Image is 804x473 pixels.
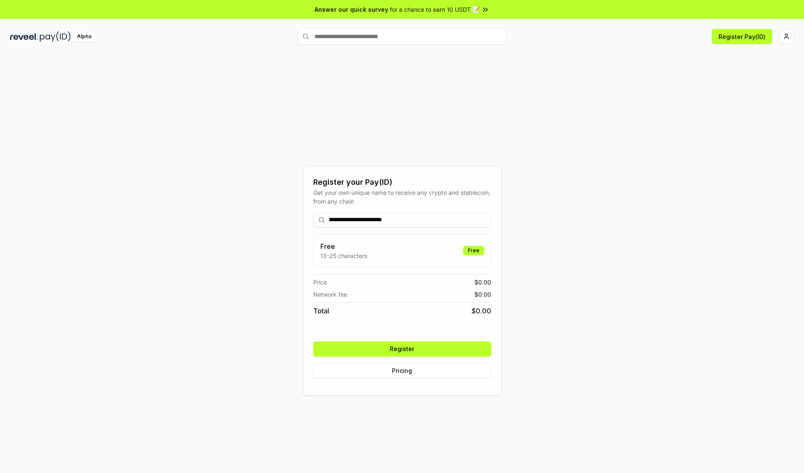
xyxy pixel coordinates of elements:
[313,290,347,299] span: Network fee
[72,31,96,42] div: Alpha
[463,246,484,255] div: Free
[40,31,71,42] img: pay_id
[390,5,479,14] span: for a chance to earn 10 USDT 📝
[320,251,367,260] p: 13-25 characters
[314,5,388,14] span: Answer our quick survey
[313,306,329,316] span: Total
[712,29,772,44] button: Register Pay(ID)
[313,341,491,357] button: Register
[313,278,327,287] span: Price
[320,241,367,251] h3: Free
[474,278,491,287] span: $ 0.00
[10,31,38,42] img: reveel_dark
[474,290,491,299] span: $ 0.00
[313,176,491,188] div: Register your Pay(ID)
[313,188,491,206] div: Get your own unique name to receive any crypto and stablecoin, from any chain
[313,363,491,378] button: Pricing
[472,306,491,316] span: $ 0.00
